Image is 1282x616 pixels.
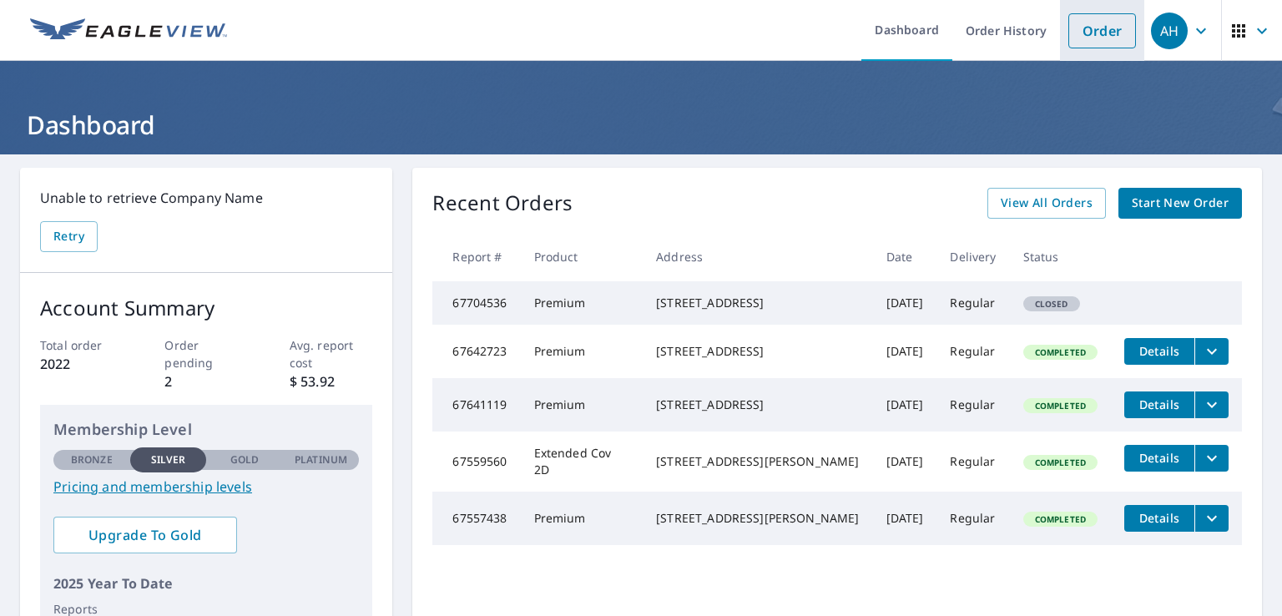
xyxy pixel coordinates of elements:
td: Regular [936,281,1009,325]
button: detailsBtn-67557438 [1124,505,1194,532]
a: Start New Order [1118,188,1242,219]
p: Gold [230,452,259,467]
p: 2 [164,371,248,391]
td: 67642723 [432,325,520,378]
p: Platinum [295,452,347,467]
span: Details [1134,343,1184,359]
button: filesDropdownBtn-67641119 [1194,391,1229,418]
button: filesDropdownBtn-67557438 [1194,505,1229,532]
td: 67641119 [432,378,520,432]
img: EV Logo [30,18,227,43]
td: [DATE] [873,432,937,492]
th: Address [643,232,872,281]
p: Account Summary [40,293,372,323]
span: Details [1134,510,1184,526]
p: Membership Level [53,418,359,441]
span: Completed [1025,457,1096,468]
td: 67557438 [432,492,520,545]
th: Date [873,232,937,281]
span: Closed [1025,298,1078,310]
div: [STREET_ADDRESS][PERSON_NAME] [656,453,859,470]
td: Premium [521,325,644,378]
span: Start New Order [1132,193,1229,214]
td: 67704536 [432,281,520,325]
p: $ 53.92 [290,371,373,391]
td: Regular [936,432,1009,492]
td: Regular [936,378,1009,432]
p: Unable to retrieve Company Name [40,188,372,208]
a: Pricing and membership levels [53,477,359,497]
td: Premium [521,492,644,545]
td: 67559560 [432,432,520,492]
td: Extended Cov 2D [521,432,644,492]
td: Premium [521,378,644,432]
td: Regular [936,325,1009,378]
td: [DATE] [873,492,937,545]
button: detailsBtn-67642723 [1124,338,1194,365]
p: 2025 Year To Date [53,573,359,593]
a: View All Orders [987,188,1106,219]
a: Upgrade To Gold [53,517,237,553]
div: AH [1151,13,1188,49]
th: Product [521,232,644,281]
p: Bronze [71,452,113,467]
div: [STREET_ADDRESS][PERSON_NAME] [656,510,859,527]
div: [STREET_ADDRESS] [656,343,859,360]
p: 2022 [40,354,124,374]
h1: Dashboard [20,108,1262,142]
th: Status [1010,232,1111,281]
td: Premium [521,281,644,325]
button: detailsBtn-67641119 [1124,391,1194,418]
td: Regular [936,492,1009,545]
span: Upgrade To Gold [67,526,224,544]
button: detailsBtn-67559560 [1124,445,1194,472]
div: [STREET_ADDRESS] [656,396,859,413]
button: filesDropdownBtn-67559560 [1194,445,1229,472]
td: [DATE] [873,325,937,378]
a: Order [1068,13,1136,48]
span: Completed [1025,346,1096,358]
p: Avg. report cost [290,336,373,371]
p: Silver [151,452,186,467]
span: Completed [1025,400,1096,412]
td: [DATE] [873,378,937,432]
th: Report # [432,232,520,281]
span: Details [1134,396,1184,412]
span: Details [1134,450,1184,466]
p: Recent Orders [432,188,573,219]
span: Retry [53,226,84,247]
span: View All Orders [1001,193,1093,214]
span: Completed [1025,513,1096,525]
div: [STREET_ADDRESS] [656,295,859,311]
button: filesDropdownBtn-67642723 [1194,338,1229,365]
td: [DATE] [873,281,937,325]
th: Delivery [936,232,1009,281]
button: Retry [40,221,98,252]
p: Order pending [164,336,248,371]
p: Total order [40,336,124,354]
